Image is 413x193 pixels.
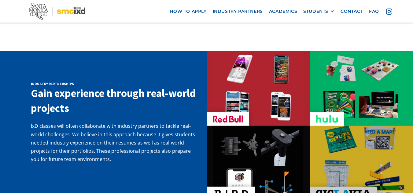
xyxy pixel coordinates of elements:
[266,6,300,17] a: Academics
[167,6,209,17] a: how to apply
[210,6,266,17] a: industry partners
[303,9,328,14] div: STUDENTS
[337,6,366,17] a: contact
[366,6,382,17] a: faq
[31,86,197,116] h3: Gain experience through real-world projects
[31,122,197,163] p: IxD classes will often collaborate with industry partners to tackle real-world challenges. We bel...
[31,81,197,86] h2: Industry Partnerships
[386,9,392,15] img: icon - instagram
[29,3,85,20] img: Santa Monica College - SMC IxD logo
[303,9,334,14] div: STUDENTS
